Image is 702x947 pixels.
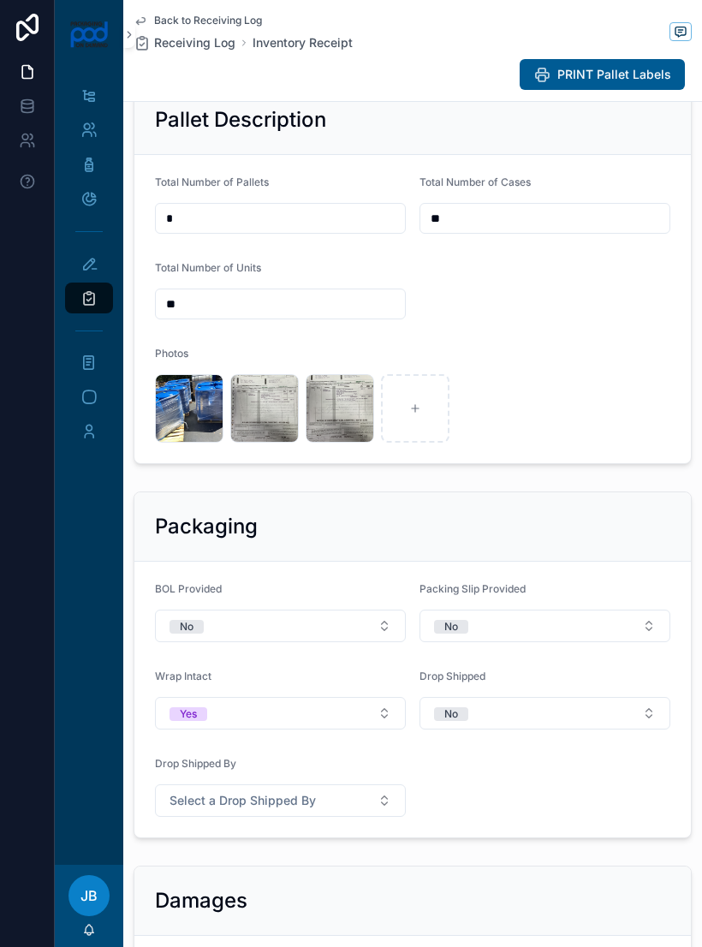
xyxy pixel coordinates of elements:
[419,670,485,682] span: Drop Shipped
[134,34,235,51] a: Receiving Log
[444,620,458,634] div: No
[80,885,98,906] span: JB
[155,347,188,360] span: Photos
[180,620,193,634] div: No
[155,261,261,274] span: Total Number of Units
[520,59,685,90] button: PRINT Pallet Labels
[557,66,671,83] span: PRINT Pallet Labels
[170,792,316,809] span: Select a Drop Shipped By
[419,610,670,642] button: Select Button
[154,14,262,27] span: Back to Receiving Log
[134,14,262,27] a: Back to Receiving Log
[419,582,526,595] span: Packing Slip Provided
[155,670,211,682] span: Wrap Intact
[155,784,406,817] button: Select Button
[419,176,531,188] span: Total Number of Cases
[155,610,406,642] button: Select Button
[154,34,235,51] span: Receiving Log
[444,707,458,721] div: No
[155,513,258,540] h2: Packaging
[155,757,236,770] span: Drop Shipped By
[55,68,123,469] div: scrollable content
[155,697,406,730] button: Select Button
[155,176,269,188] span: Total Number of Pallets
[155,106,326,134] h2: Pallet Description
[253,34,353,51] a: Inventory Receipt
[155,887,247,914] h2: Damages
[155,582,222,595] span: BOL Provided
[419,697,670,730] button: Select Button
[69,21,110,48] img: App logo
[180,707,197,721] div: Yes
